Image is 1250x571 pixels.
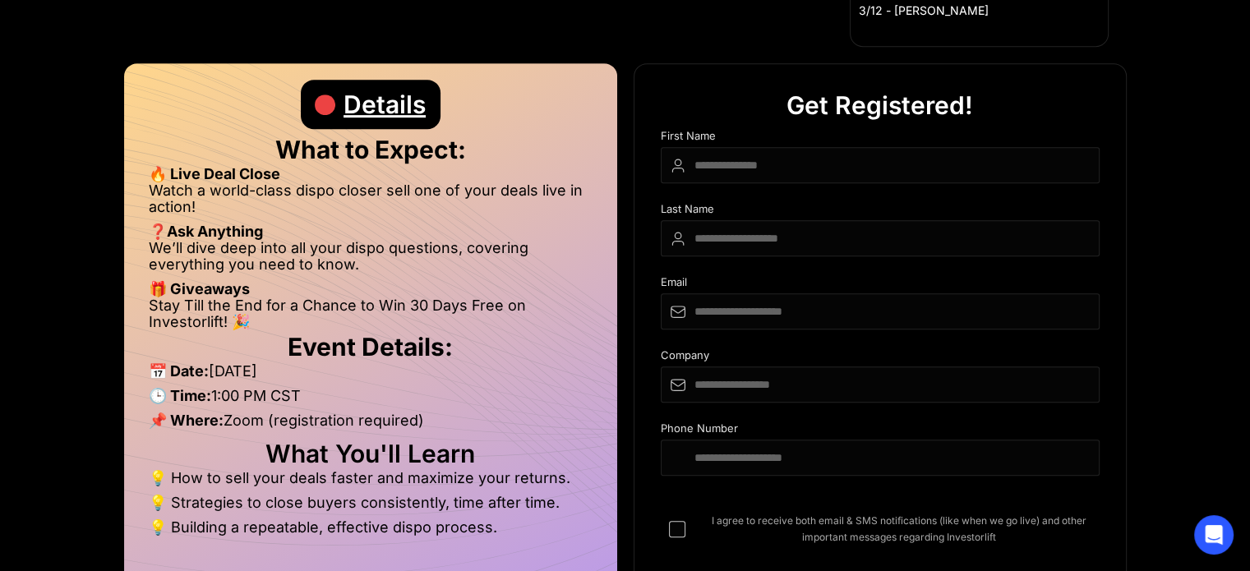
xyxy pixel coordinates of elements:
[149,223,263,240] strong: ❓Ask Anything
[344,80,426,129] div: Details
[149,412,593,437] li: Zoom (registration required)
[661,276,1100,293] div: Email
[149,240,593,281] li: We’ll dive deep into all your dispo questions, covering everything you need to know.
[275,135,466,164] strong: What to Expect:
[149,165,280,182] strong: 🔥 Live Deal Close
[149,470,593,495] li: 💡 How to sell your deals faster and maximize your returns.
[149,495,593,519] li: 💡 Strategies to close buyers consistently, time after time.
[661,349,1100,366] div: Company
[1194,515,1234,555] div: Open Intercom Messenger
[699,513,1100,546] span: I agree to receive both email & SMS notifications (like when we go live) and other important mess...
[661,130,1100,147] div: First Name
[786,81,973,130] div: Get Registered!
[149,445,593,462] h2: What You'll Learn
[149,363,593,388] li: [DATE]
[661,203,1100,220] div: Last Name
[149,362,209,380] strong: 📅 Date:
[149,388,593,412] li: 1:00 PM CST
[149,297,593,330] li: Stay Till the End for a Chance to Win 30 Days Free on Investorlift! 🎉
[149,387,211,404] strong: 🕒 Time:
[661,422,1100,440] div: Phone Number
[149,280,250,297] strong: 🎁 Giveaways
[149,519,593,536] li: 💡 Building a repeatable, effective dispo process.
[149,182,593,223] li: Watch a world-class dispo closer sell one of your deals live in action!
[149,412,224,429] strong: 📌 Where:
[288,332,453,361] strong: Event Details:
